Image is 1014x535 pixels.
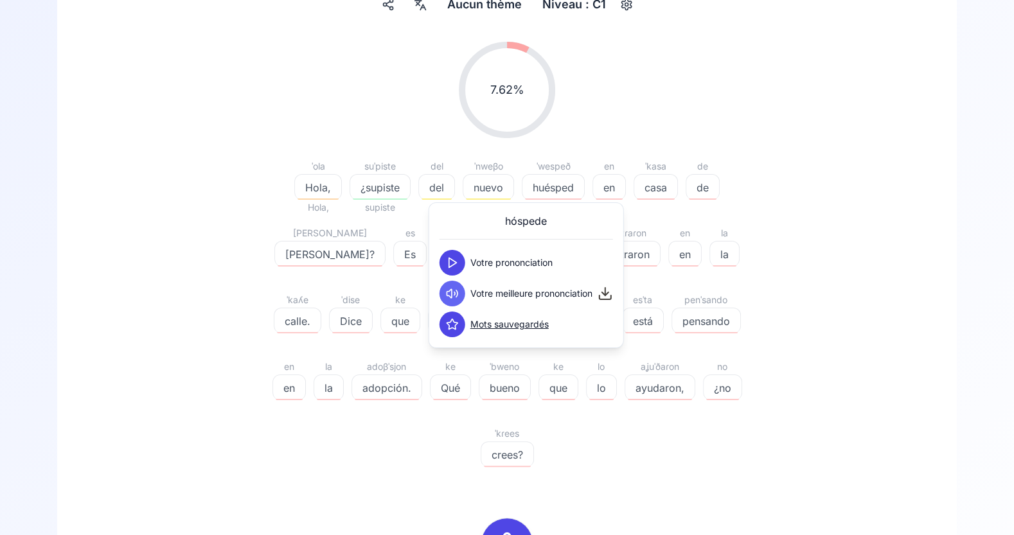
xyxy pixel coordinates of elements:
span: [PERSON_NAME]? [275,247,385,262]
div: la [709,225,740,241]
div: ˈkɾees [481,426,534,441]
button: ¿supiste [350,174,411,200]
button: del [418,174,455,200]
div: adoβˈsjon [351,359,422,374]
div: suˈpiste [350,159,411,174]
button: Dice [329,308,373,333]
div: ke [538,359,578,374]
button: Qué [430,374,471,400]
span: 7.62 % [490,81,524,99]
button: casa [634,174,678,200]
span: hóspede [505,213,547,229]
div: en [272,359,306,374]
button: está [622,308,664,333]
span: de [686,180,719,195]
span: que [539,380,578,396]
button: la [314,374,344,400]
button: ¿no [703,374,742,400]
button: crees? [481,441,534,467]
button: pensando [672,308,741,333]
div: ˈkaʎe [274,292,321,308]
button: de [686,174,720,200]
span: huésped [522,180,584,195]
span: en [669,247,701,262]
span: la [710,247,739,262]
button: calle. [274,308,321,333]
button: Hola, [294,174,342,200]
span: ¿no [704,380,742,396]
span: ¿supiste [350,180,410,195]
div: aʝuˈðaɾon [625,359,695,374]
span: Es [394,247,426,262]
div: ˈdise [329,292,373,308]
span: adopción. [352,380,422,396]
button: en [272,374,306,400]
div: [PERSON_NAME] [274,225,386,241]
button: Es [393,241,427,267]
button: [PERSON_NAME]? [274,241,386,267]
div: es [393,225,427,241]
span: la [314,380,343,396]
span: Dice [330,313,372,329]
button: la [709,241,740,267]
div: la [314,359,344,374]
div: penˈsando [672,292,741,308]
button: ayudaron, [625,374,695,400]
button: adopción. [351,374,422,400]
button: nuevo [463,174,514,200]
div: en [592,159,626,174]
span: ayudaron, [625,380,695,396]
span: del [419,180,454,195]
div: del [418,159,455,174]
div: lo [586,359,617,374]
span: bueno [479,380,530,396]
div: en [668,225,702,241]
span: del [418,200,455,215]
div: esˈta [622,292,664,308]
span: supiste [350,200,411,215]
span: Hola, [294,200,342,215]
span: Hola, [295,180,341,195]
button: lo [586,374,617,400]
div: de [686,159,720,174]
span: crees? [481,447,533,462]
div: ˈnweβo [463,159,514,174]
span: nudo. [522,200,585,215]
span: Votre prononciation [470,256,553,269]
span: lo [587,380,616,396]
button: en [668,241,702,267]
span: nuevo [463,200,514,215]
span: casa [634,180,677,195]
a: Mots sauvegardés [470,318,549,331]
div: ˈwespeð [522,159,585,174]
button: huésped [522,174,585,200]
button: bueno [479,374,531,400]
span: está [623,313,663,329]
div: ˈkɾese [428,292,477,308]
div: ˈola [294,159,342,174]
span: Qué [431,380,470,396]
div: ke [380,292,420,308]
button: en [592,174,626,200]
span: en [593,180,625,195]
div: ˈbweno [479,359,531,374]
div: no [703,359,742,374]
button: crece [428,308,477,333]
span: calle. [274,313,321,329]
span: que [381,313,420,329]
div: ˈkasa [634,159,678,174]
span: en [273,380,305,396]
span: pensando [672,313,740,329]
span: Votre meilleure prononciation [470,287,592,300]
div: ke [430,359,471,374]
span: nuevo [463,180,513,195]
button: que [538,374,578,400]
button: que [380,308,420,333]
